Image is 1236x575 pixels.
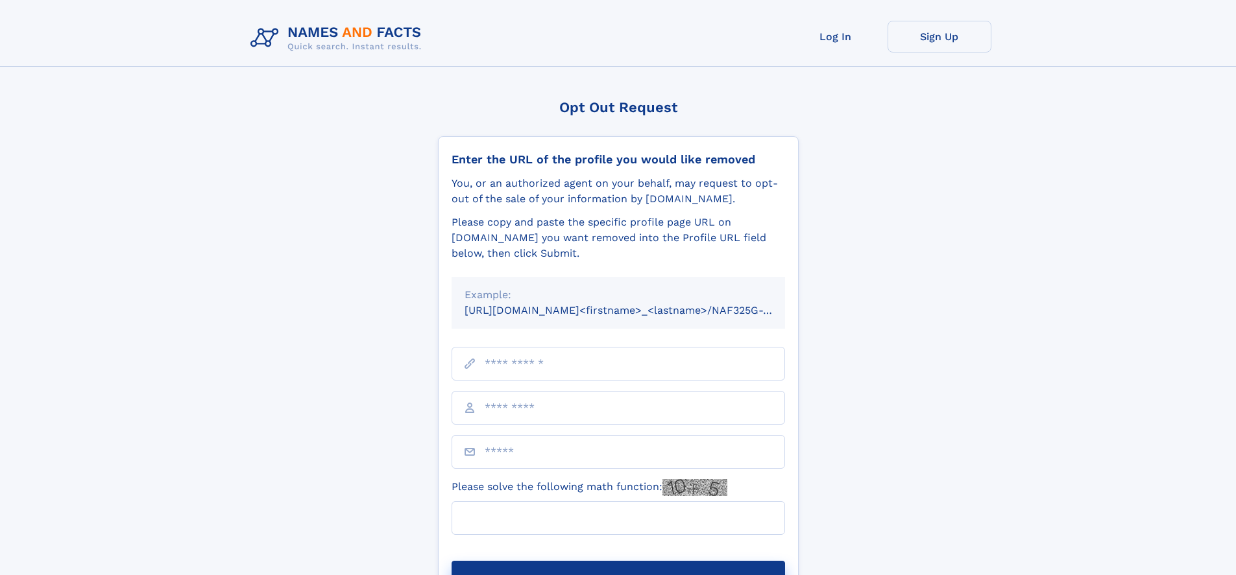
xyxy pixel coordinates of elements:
[452,176,785,207] div: You, or an authorized agent on your behalf, may request to opt-out of the sale of your informatio...
[438,99,799,115] div: Opt Out Request
[465,287,772,303] div: Example:
[784,21,888,53] a: Log In
[452,152,785,167] div: Enter the URL of the profile you would like removed
[452,479,727,496] label: Please solve the following math function:
[245,21,432,56] img: Logo Names and Facts
[452,215,785,261] div: Please copy and paste the specific profile page URL on [DOMAIN_NAME] you want removed into the Pr...
[888,21,991,53] a: Sign Up
[465,304,810,316] small: [URL][DOMAIN_NAME]<firstname>_<lastname>/NAF325G-xxxxxxxx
